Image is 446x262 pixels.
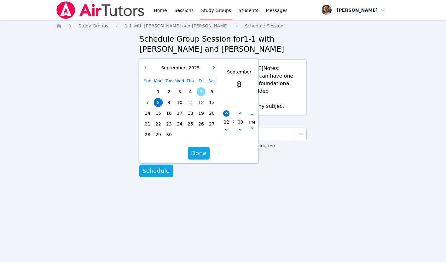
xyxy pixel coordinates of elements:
h2: Schedule Group Session for 1-1 with [PERSON_NAME] and [PERSON_NAME] [139,34,307,54]
span: 9 [165,98,173,107]
div: Choose Saturday October 04 of 2025 [206,129,217,140]
div: Choose Tuesday September 02 of 2025 [164,86,174,97]
span: 13 [207,98,216,107]
span: 15 [154,109,163,118]
span: 23 [165,119,173,128]
span: 6 [207,87,216,96]
span: 18 [186,109,195,118]
span: 14 [143,109,152,118]
div: Choose Monday September 29 of 2025 [153,129,164,140]
span: 19 [197,109,206,118]
div: PM [249,119,255,126]
label: Duration (in minutes) [228,140,307,149]
div: Choose Monday September 01 of 2025 [153,86,164,97]
div: Choose Friday September 12 of 2025 [196,97,206,108]
button: Done [188,147,210,160]
span: Schedule Session [245,23,283,28]
span: Schedule [142,166,170,175]
div: Choose Tuesday September 09 of 2025 [164,97,174,108]
a: 1-1 with [PERSON_NAME] and [PERSON_NAME] [125,23,229,29]
span: 11 [186,98,195,107]
span: Done [191,149,206,158]
div: Choose Monday September 15 of 2025 [153,108,164,119]
span: 22 [154,119,163,128]
div: Choose Sunday September 14 of 2025 [142,108,153,119]
div: Choose Wednesday September 17 of 2025 [174,108,185,119]
span: 30 [165,130,173,139]
div: Choose Thursday September 18 of 2025 [185,108,196,119]
a: Study Groups [78,23,108,29]
div: Choose Friday September 19 of 2025 [196,108,206,119]
span: 5 [197,87,206,96]
span: 1 [154,87,163,96]
span: 2 [165,87,173,96]
div: 8 [227,79,251,90]
span: 1-1 with [PERSON_NAME] and [PERSON_NAME] [125,23,229,28]
div: Tue [164,76,174,86]
span: 27 [207,119,216,128]
span: 21 [143,119,152,128]
div: Choose Sunday September 28 of 2025 [142,129,153,140]
span: September [159,65,185,70]
span: 26 [197,119,206,128]
img: Air Tutors [56,1,145,19]
div: Sun [142,76,153,86]
div: Choose Saturday September 27 of 2025 [206,119,217,129]
span: Messages [266,7,288,14]
div: Choose Saturday September 20 of 2025 [206,108,217,119]
span: 29 [154,130,163,139]
div: Choose Saturday September 13 of 2025 [206,97,217,108]
span: : [232,101,234,142]
div: Choose Friday October 03 of 2025 [196,129,206,140]
span: 4 [186,87,195,96]
span: 2025 [187,65,200,70]
nav: Breadcrumb [56,23,390,29]
span: 28 [143,130,152,139]
span: 3 [175,87,184,96]
div: Choose Thursday September 25 of 2025 [185,119,196,129]
div: Choose Friday September 05 of 2025 [196,86,206,97]
div: Choose Friday September 26 of 2025 [196,119,206,129]
div: Choose Wednesday October 01 of 2025 [174,129,185,140]
div: Choose Thursday September 04 of 2025 [185,86,196,97]
div: Sat [206,76,217,86]
span: 24 [175,119,184,128]
a: Schedule Session [245,23,283,29]
span: Study Groups [78,23,108,28]
span: 12 [197,98,206,107]
div: Choose Wednesday September 24 of 2025 [174,119,185,129]
div: September [227,69,251,75]
div: Choose Tuesday September 23 of 2025 [164,119,174,129]
div: Choose Wednesday September 03 of 2025 [174,86,185,97]
div: Choose Sunday September 07 of 2025 [142,97,153,108]
div: Choose Thursday September 11 of 2025 [185,97,196,108]
span: 25 [186,119,195,128]
div: Fri [196,76,206,86]
button: Schedule [139,165,173,177]
span: 20 [207,109,216,118]
div: Choose Tuesday September 16 of 2025 [164,108,174,119]
div: Choose Sunday August 31 of 2025 [142,86,153,97]
span: 7 [143,98,152,107]
div: Thu [185,76,196,86]
span: 16 [165,109,173,118]
div: Choose Saturday September 06 of 2025 [206,86,217,97]
div: Choose Thursday October 02 of 2025 [185,129,196,140]
div: Choose Monday September 22 of 2025 [153,119,164,129]
div: Choose Wednesday September 10 of 2025 [174,97,185,108]
div: Choose Tuesday September 30 of 2025 [164,129,174,140]
span: 17 [175,109,184,118]
div: Wed [174,76,185,86]
div: Choose Sunday September 21 of 2025 [142,119,153,129]
div: Choose Monday September 08 of 2025 [153,97,164,108]
span: 10 [175,98,184,107]
span: 8 [154,98,163,107]
div: Mon [153,76,164,86]
div: , [159,65,200,71]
